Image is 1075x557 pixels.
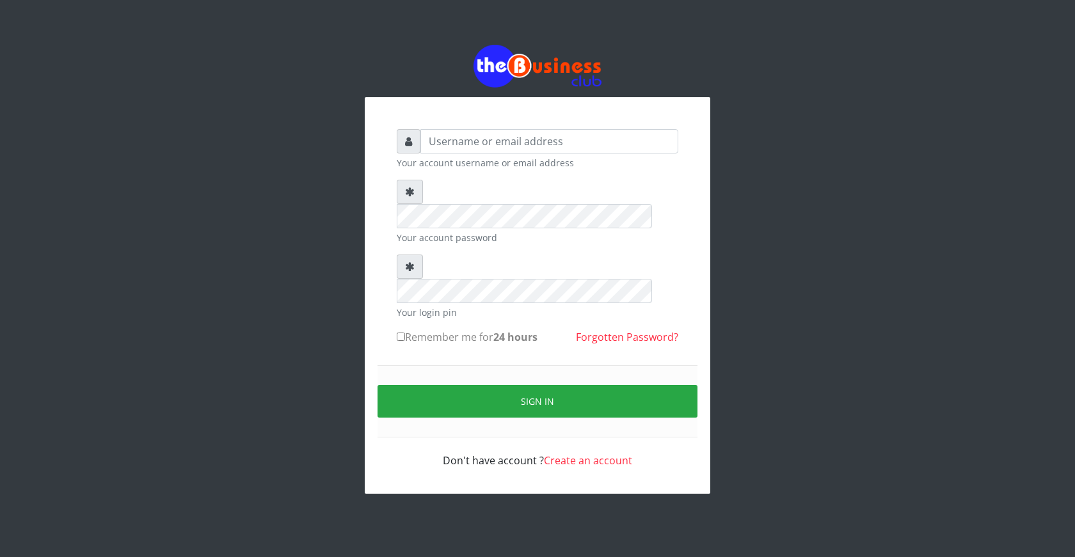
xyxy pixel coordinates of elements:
[397,231,678,244] small: Your account password
[493,330,537,344] b: 24 hours
[397,329,537,345] label: Remember me for
[576,330,678,344] a: Forgotten Password?
[420,129,678,153] input: Username or email address
[397,333,405,341] input: Remember me for24 hours
[397,306,678,319] small: Your login pin
[544,453,632,467] a: Create an account
[397,437,678,468] div: Don't have account ?
[397,156,678,169] small: Your account username or email address
[378,385,697,418] button: Sign in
